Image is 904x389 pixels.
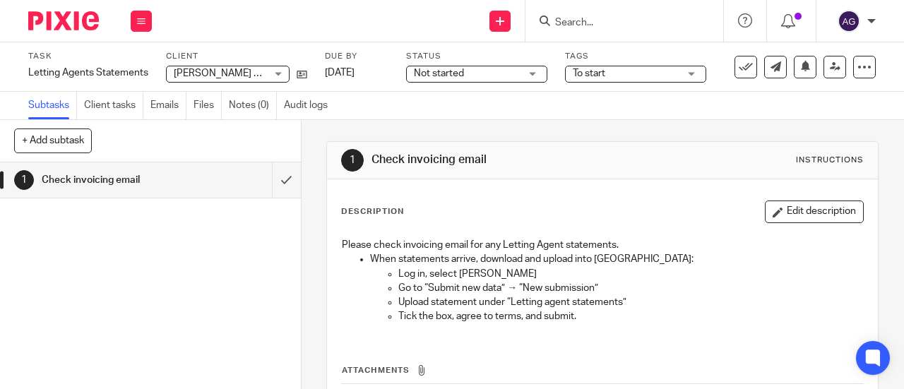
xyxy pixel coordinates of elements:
[14,170,34,190] div: 1
[28,11,99,30] img: Pixie
[565,51,706,62] label: Tags
[398,267,863,281] p: Log in, select [PERSON_NAME]
[342,238,863,252] p: Please check invoicing email for any Letting Agent statements.
[194,92,222,119] a: Files
[341,149,364,172] div: 1
[341,206,404,217] p: Description
[28,66,148,80] div: Letting Agents Statements
[84,92,143,119] a: Client tasks
[838,10,860,32] img: svg%3E
[342,366,410,374] span: Attachments
[14,128,92,152] button: + Add subtask
[166,51,307,62] label: Client
[398,309,863,323] p: Tick the box, agree to terms, and submit.
[28,92,77,119] a: Subtasks
[398,281,863,295] p: Go to “Submit new data” → “New submission”
[573,68,605,78] span: To start
[174,68,394,78] span: [PERSON_NAME] Villa Investments (Liverpool) Ltd
[370,252,863,266] p: When statements arrive, download and upload into [GEOGRAPHIC_DATA]:
[229,92,277,119] a: Notes (0)
[796,155,864,166] div: Instructions
[28,51,148,62] label: Task
[42,169,186,191] h1: Check invoicing email
[765,201,864,223] button: Edit description
[325,51,388,62] label: Due by
[371,152,633,167] h1: Check invoicing email
[325,68,355,78] span: [DATE]
[150,92,186,119] a: Emails
[554,17,681,30] input: Search
[414,68,464,78] span: Not started
[284,92,335,119] a: Audit logs
[406,51,547,62] label: Status
[398,295,863,309] p: Upload statement under “Letting agent statements”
